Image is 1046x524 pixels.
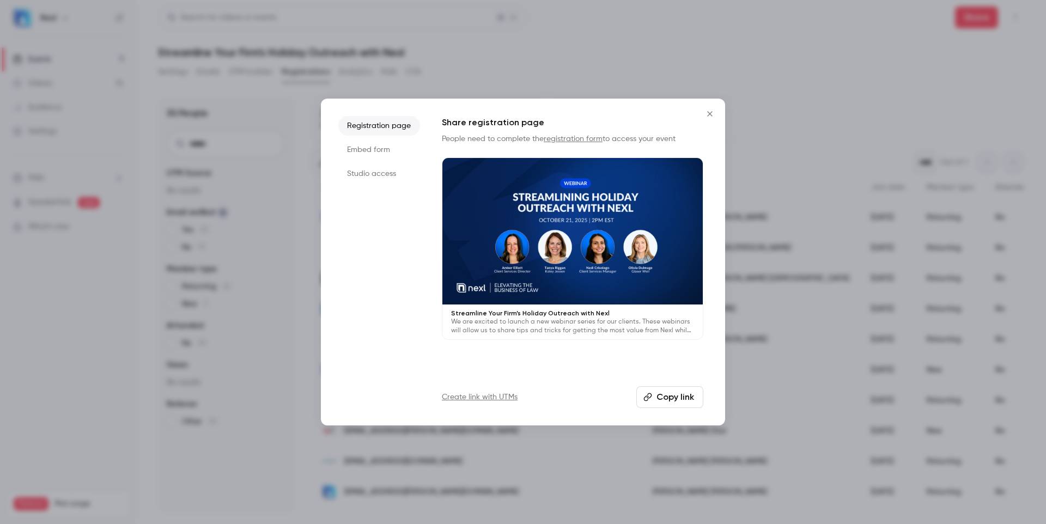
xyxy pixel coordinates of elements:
li: Studio access [338,164,420,184]
button: Copy link [636,386,703,408]
a: Create link with UTMs [442,392,518,403]
p: People need to complete the to access your event [442,133,703,144]
button: Close [699,103,721,125]
p: We are excited to launch a new webinar series for our clients. These webinars will allow us to sh... [451,318,694,335]
h1: Share registration page [442,116,703,129]
li: Embed form [338,140,420,160]
a: registration form [544,135,603,143]
a: Streamline Your Firm’s Holiday Outreach with NexlWe are excited to launch a new webinar series fo... [442,157,703,340]
p: Streamline Your Firm’s Holiday Outreach with Nexl [451,309,694,318]
li: Registration page [338,116,420,136]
